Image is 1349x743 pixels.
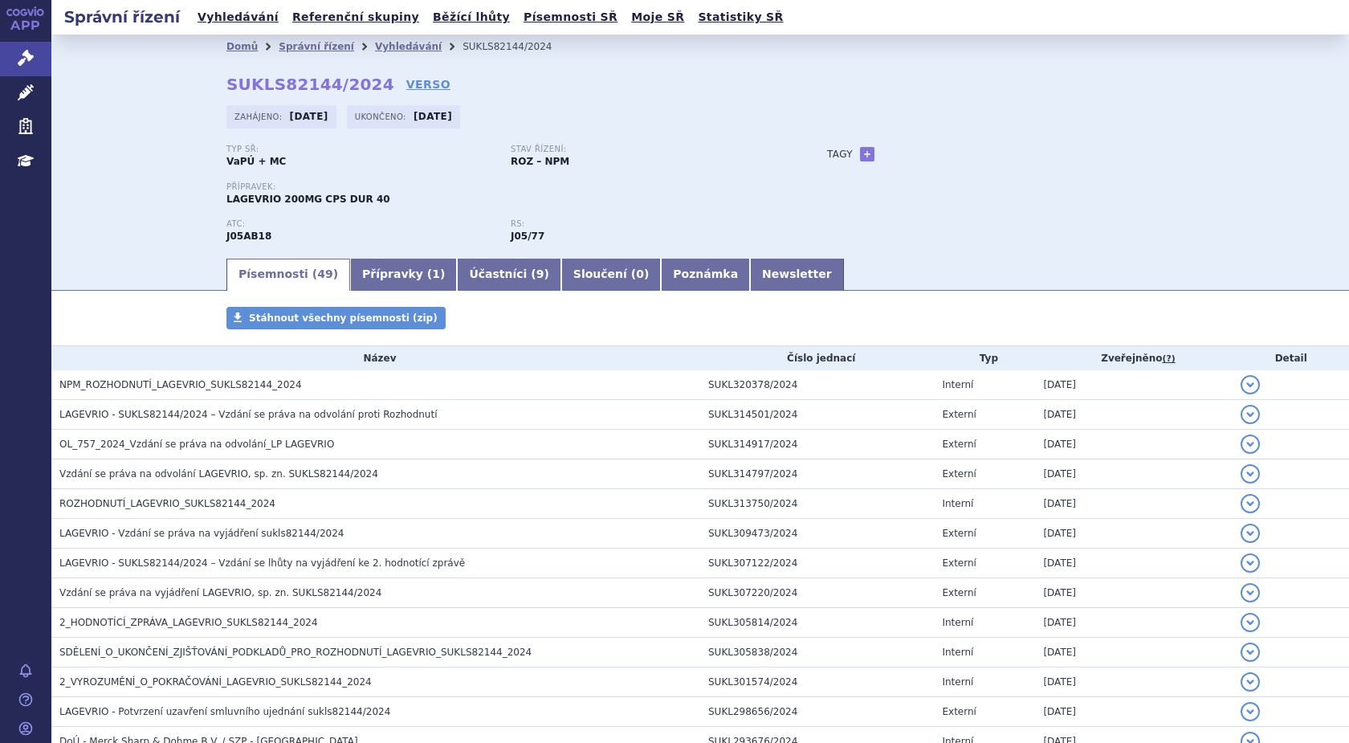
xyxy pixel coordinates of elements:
[700,489,934,519] td: SUKL313750/2024
[287,6,424,28] a: Referenční skupiny
[1035,489,1233,519] td: [DATE]
[355,110,410,123] span: Ukončeno:
[457,259,560,291] a: Účastníci (9)
[226,41,258,52] a: Domů
[226,307,446,329] a: Stáhnout všechny písemnosti (zip)
[59,676,372,688] span: 2_VYROZUMĚNÍ_O_POKRAČOVÁNÍ_LAGEVRIO_SUKLS82144_2024
[942,647,973,658] span: Interní
[700,370,934,400] td: SUKL320378/2024
[1035,578,1233,608] td: [DATE]
[226,259,350,291] a: Písemnosti (49)
[934,346,1035,370] th: Typ
[226,75,394,94] strong: SUKLS82144/2024
[59,587,381,598] span: Vzdání se práva na vyjádření LAGEVRIO, sp. zn. SUKLS82144/2024
[1241,583,1260,602] button: detail
[942,587,976,598] span: Externí
[942,617,973,628] span: Interní
[1035,697,1233,727] td: [DATE]
[414,111,452,122] strong: [DATE]
[700,519,934,549] td: SUKL309473/2024
[226,156,286,167] strong: VaPÚ + MC
[700,459,934,489] td: SUKL314797/2024
[626,6,689,28] a: Moje SŘ
[750,259,844,291] a: Newsletter
[1035,459,1233,489] td: [DATE]
[942,706,976,717] span: Externí
[1241,464,1260,484] button: detail
[234,110,285,123] span: Zahájeno:
[1035,430,1233,459] td: [DATE]
[59,468,378,480] span: Vzdání se práva na odvolání LAGEVRIO, sp. zn. SUKLS82144/2024
[1241,524,1260,543] button: detail
[1241,405,1260,424] button: detail
[511,156,569,167] strong: ROZ – NPM
[1035,519,1233,549] td: [DATE]
[561,259,661,291] a: Sloučení (0)
[279,41,354,52] a: Správní řízení
[59,409,438,420] span: LAGEVRIO - SUKLS82144/2024 – Vzdání se práva na odvolání proti Rozhodnutí
[59,706,390,717] span: LAGEVRIO - Potvrzení uzavření smluvního ujednání sukls82144/2024
[375,41,442,52] a: Vyhledávání
[51,346,700,370] th: Název
[1163,353,1176,365] abbr: (?)
[511,145,779,154] p: Stav řízení:
[1241,643,1260,662] button: detail
[700,346,934,370] th: Číslo jednací
[1241,672,1260,692] button: detail
[1241,553,1260,573] button: detail
[519,6,622,28] a: Písemnosti SŘ
[700,697,934,727] td: SUKL298656/2024
[942,439,976,450] span: Externí
[432,267,440,280] span: 1
[942,557,976,569] span: Externí
[1035,370,1233,400] td: [DATE]
[700,430,934,459] td: SUKL314917/2024
[59,617,318,628] span: 2_HODNOTÍCÍ_ZPRÁVA_LAGEVRIO_SUKLS82144_2024
[700,578,934,608] td: SUKL307220/2024
[700,608,934,638] td: SUKL305814/2024
[1035,346,1233,370] th: Zveřejněno
[59,528,344,539] span: LAGEVRIO - Vzdání se práva na vyjádření sukls82144/2024
[290,111,328,122] strong: [DATE]
[942,468,976,480] span: Externí
[860,147,874,161] a: +
[1035,667,1233,697] td: [DATE]
[1035,400,1233,430] td: [DATE]
[428,6,515,28] a: Běžící lhůty
[536,267,544,280] span: 9
[51,6,193,28] h2: Správní řízení
[700,400,934,430] td: SUKL314501/2024
[317,267,332,280] span: 49
[226,231,271,242] strong: MOLNUPIRAVIR
[661,259,750,291] a: Poznámka
[942,379,973,390] span: Interní
[942,409,976,420] span: Externí
[942,676,973,688] span: Interní
[463,35,573,59] li: SUKLS82144/2024
[827,145,853,164] h3: Tagy
[226,194,390,205] span: LAGEVRIO 200MG CPS DUR 40
[1233,346,1349,370] th: Detail
[700,638,934,667] td: SUKL305838/2024
[193,6,283,28] a: Vyhledávání
[511,231,544,242] strong: molnupiravir
[350,259,457,291] a: Přípravky (1)
[226,145,495,154] p: Typ SŘ:
[59,647,532,658] span: SDĚLENÍ_O_UKONČENÍ_ZJIŠŤOVÁNÍ_PODKLADŮ_PRO_ROZHODNUTÍ_LAGEVRIO_SUKLS82144_2024
[1241,494,1260,513] button: detail
[1241,702,1260,721] button: detail
[1241,435,1260,454] button: detail
[59,557,465,569] span: LAGEVRIO - SUKLS82144/2024 – Vzdání se lhůty na vyjádření ke 2. hodnotící zprávě
[1241,613,1260,632] button: detail
[59,439,334,450] span: OL_757_2024_Vzdání se práva na odvolání_LP LAGEVRIO
[1241,375,1260,394] button: detail
[226,219,495,229] p: ATC:
[636,267,644,280] span: 0
[1035,638,1233,667] td: [DATE]
[226,182,795,192] p: Přípravek:
[59,379,302,390] span: NPM_ROZHODNUTÍ_LAGEVRIO_SUKLS82144_2024
[700,667,934,697] td: SUKL301574/2024
[1035,549,1233,578] td: [DATE]
[700,549,934,578] td: SUKL307122/2024
[1035,608,1233,638] td: [DATE]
